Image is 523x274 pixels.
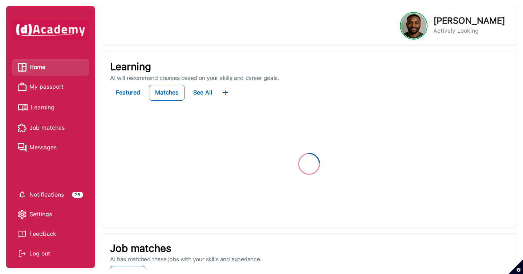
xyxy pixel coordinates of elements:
div: See All [193,88,212,98]
img: feedback [18,230,27,238]
img: Learning icon [18,101,28,114]
span: Settings [29,209,52,220]
p: Actively Looking [433,27,505,35]
span: Home [29,62,45,73]
img: Job matches icon [18,124,27,132]
button: Featured [110,85,146,101]
button: Matches [149,85,185,101]
img: ... [221,88,230,97]
img: Profile [401,13,426,39]
p: [PERSON_NAME] [433,16,505,25]
button: See All [187,85,218,101]
div: 26 [72,192,83,198]
div: oval-loading [298,153,320,175]
span: Notifications [29,189,64,200]
div: Log out [18,248,83,259]
a: Feedback [18,229,83,239]
p: Job matches [110,242,508,255]
span: Learning [31,102,54,113]
img: setting [18,190,27,199]
img: setting [18,210,27,219]
span: Job matches [29,122,65,133]
img: dAcademy [12,20,89,40]
span: Messages [29,142,57,153]
p: AI will recommend courses based on your skills and career goals. [110,74,508,82]
img: Log out [18,249,27,258]
img: Home icon [18,63,27,72]
a: Learning iconLearning [18,101,83,114]
p: Learning [110,61,508,73]
button: Set cookie preferences [508,259,523,274]
a: Job matches iconJob matches [18,122,83,133]
a: My passport iconMy passport [18,81,83,92]
a: Messages iconMessages [18,142,83,153]
p: AI has matched these jobs with your skills and experience. [110,256,508,263]
a: Home iconHome [18,62,83,73]
div: Featured [116,88,140,98]
img: Messages icon [18,143,27,152]
span: My passport [29,81,64,92]
div: Matches [155,88,178,98]
img: My passport icon [18,82,27,91]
